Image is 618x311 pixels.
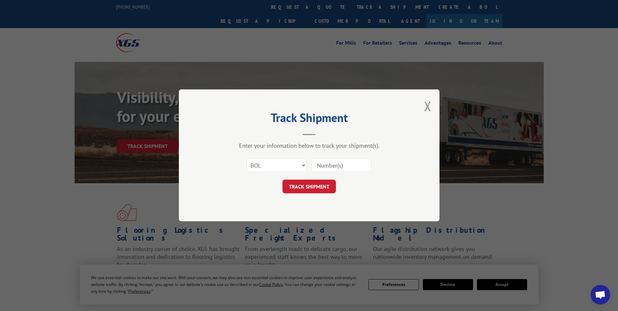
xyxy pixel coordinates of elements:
[591,285,610,304] div: Open chat
[424,97,431,115] button: Close modal
[211,142,407,150] div: Enter your information below to track your shipment(s).
[311,159,371,172] input: Number(s)
[282,180,336,194] button: TRACK SHIPMENT
[211,113,407,126] h2: Track Shipment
